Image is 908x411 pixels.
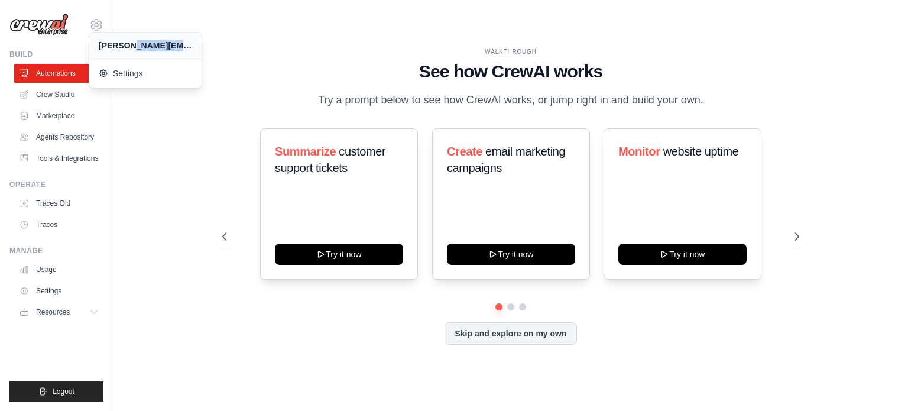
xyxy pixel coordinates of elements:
a: Usage [14,260,103,279]
span: website uptime [663,145,739,158]
a: Agents Repository [14,128,103,147]
button: Try it now [447,244,575,265]
button: Try it now [275,244,403,265]
a: Marketplace [14,106,103,125]
button: Skip and explore on my own [445,322,576,345]
a: Settings [14,281,103,300]
span: customer support tickets [275,145,385,174]
div: [PERSON_NAME][EMAIL_ADDRESS][DOMAIN_NAME] [99,40,192,51]
span: Summarize [275,145,336,158]
div: Manage [9,246,103,255]
span: Logout [53,387,74,396]
iframe: Chat Widget [849,354,908,411]
img: Logo [9,14,69,36]
a: Settings [89,62,202,85]
a: Tools & Integrations [14,149,103,168]
span: Monitor [618,145,660,158]
span: Resources [36,308,70,317]
h1: See how CrewAI works [222,61,799,82]
div: Operate [9,180,103,189]
div: WALKTHROUGH [222,47,799,56]
div: Build [9,50,103,59]
button: Logout [9,381,103,402]
span: Create [447,145,482,158]
p: Try a prompt below to see how CrewAI works, or jump right in and build your own. [312,92,709,109]
span: email marketing campaigns [447,145,565,174]
a: Traces [14,215,103,234]
span: Settings [99,67,192,79]
button: Resources [14,303,103,322]
a: Traces Old [14,194,103,213]
a: Crew Studio [14,85,103,104]
a: Automations [14,64,103,83]
button: Try it now [618,244,747,265]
